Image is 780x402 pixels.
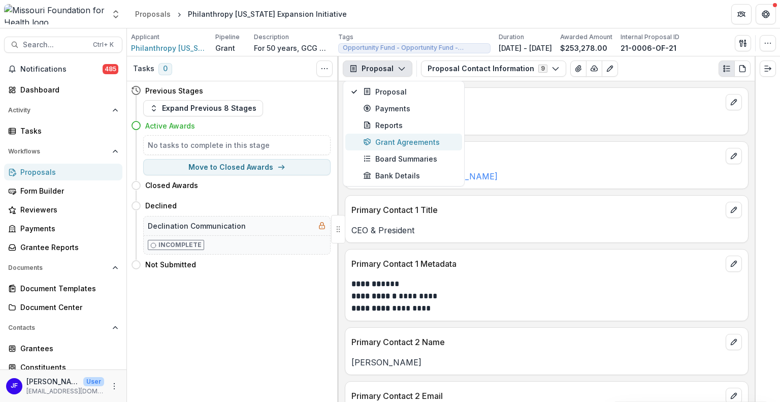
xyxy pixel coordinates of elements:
button: edit [726,94,742,110]
p: Incomplete [158,240,202,250]
button: Get Help [756,4,776,24]
button: edit [726,148,742,164]
h4: Previous Stages [145,85,203,96]
div: Payments [20,223,114,234]
span: Opportunity Fund - Opportunity Fund - Grants/Contracts [343,44,486,51]
div: Form Builder [20,185,114,196]
p: Awarded Amount [560,33,612,42]
a: Proposals [4,164,122,180]
a: Form Builder [4,182,122,199]
span: Search... [23,41,87,49]
a: Payments [4,220,122,237]
div: Grant Agreements [363,137,456,147]
h3: Tasks [133,65,154,73]
p: [EMAIL_ADDRESS][DOMAIN_NAME] [26,387,104,396]
h4: Closed Awards [145,180,198,191]
span: Workflows [8,148,108,155]
div: Board Summaries [363,153,456,164]
div: Dashboard [20,84,114,95]
div: Grantee Reports [20,242,114,253]
button: Plaintext view [719,60,735,77]
button: Open Documents [4,260,122,276]
h5: Declination Communication [148,221,246,231]
a: Document Templates [4,280,122,297]
p: User [83,377,104,386]
p: Grant [215,43,235,53]
h4: Not Submitted [145,259,196,270]
button: View Attached Files [570,60,587,77]
a: Reviewers [4,201,122,218]
p: Primary Contact 1 Name [351,96,722,108]
p: [PERSON_NAME] [26,376,79,387]
span: Activity [8,107,108,114]
button: PDF view [734,60,751,77]
div: Tasks [20,126,114,136]
p: Duration [499,33,524,42]
a: Grantees [4,340,122,357]
div: Document Center [20,302,114,313]
div: Reports [363,120,456,131]
button: Open Activity [4,102,122,118]
button: Open Contacts [4,320,122,336]
div: Proposals [135,9,171,19]
button: Edit as form [602,60,618,77]
p: Pipeline [215,33,240,42]
button: Expand right [760,60,776,77]
button: edit [726,334,742,350]
button: Notifications485 [4,61,122,77]
button: Search... [4,37,122,53]
p: Primary Contact 1 Metadata [351,258,722,270]
button: Toggle View Cancelled Tasks [316,60,333,77]
div: Document Templates [20,283,114,294]
a: Dashboard [4,81,122,98]
img: Missouri Foundation for Health logo [4,4,105,24]
p: 21-0006-OF-21 [621,43,676,53]
p: Primary Contact 2 Name [351,336,722,348]
a: Tasks [4,122,122,139]
div: Jean Freeman-Crawford [11,383,18,389]
button: edit [726,256,742,272]
button: Partners [731,4,752,24]
div: Grantees [20,343,114,354]
a: Grantee Reports [4,239,122,256]
span: Documents [8,264,108,271]
span: 0 [158,63,172,75]
h4: Declined [145,200,177,211]
p: Primary Contact 1 Title [351,204,722,216]
button: More [108,380,120,392]
nav: breadcrumb [131,7,351,21]
span: 485 [103,64,118,74]
a: Constituents [4,359,122,376]
button: Proposal [343,60,412,77]
div: Proposals [20,167,114,177]
p: Description [254,33,289,42]
div: Payments [363,103,456,114]
span: Contacts [8,324,108,331]
div: Reviewers [20,204,114,215]
h5: No tasks to complete in this stage [148,140,326,150]
a: Philanthropy [US_STATE] [131,43,207,53]
p: For 50 years, GCG has helped [GEOGRAPHIC_DATA]-area grantmakers to connect, learn and act with im... [254,43,330,53]
button: Proposal Contact Information9 [421,60,566,77]
div: Bank Details [363,170,456,181]
button: Expand Previous 8 Stages [143,100,263,116]
p: $253,278.00 [560,43,607,53]
div: Constituents [20,362,114,373]
button: edit [726,202,742,218]
p: Internal Proposal ID [621,33,679,42]
p: Applicant [131,33,159,42]
span: Notifications [20,65,103,74]
p: CEO & President [351,224,742,236]
a: Document Center [4,299,122,316]
div: Philanthropy [US_STATE] Expansion Initiative [188,9,347,19]
p: [DATE] - [DATE] [499,43,552,53]
h4: Active Awards [145,120,195,131]
p: [PERSON_NAME] [351,356,742,368]
div: Ctrl + K [91,39,116,50]
button: Open Workflows [4,143,122,160]
a: Proposals [131,7,175,21]
p: [PERSON_NAME] [351,116,742,129]
button: Move to Closed Awards [143,159,331,175]
button: Open entity switcher [109,4,123,24]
